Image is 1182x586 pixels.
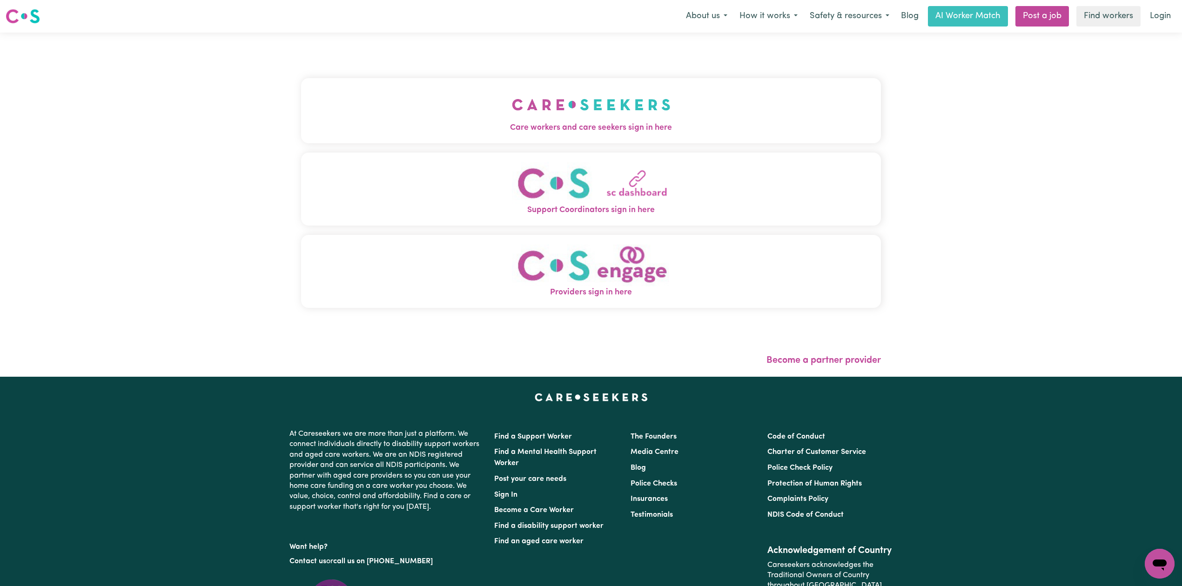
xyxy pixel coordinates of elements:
a: Protection of Human Rights [767,480,862,487]
a: Media Centre [631,448,678,456]
span: Support Coordinators sign in here [301,204,881,216]
a: Complaints Policy [767,495,828,503]
a: Blog [631,464,646,472]
a: Contact us [289,558,326,565]
a: Become a Care Worker [494,506,574,514]
p: Want help? [289,538,483,552]
a: Careseekers logo [6,6,40,27]
img: Careseekers logo [6,8,40,25]
a: NDIS Code of Conduct [767,511,844,519]
a: Find workers [1076,6,1141,27]
button: Providers sign in here [301,235,881,308]
a: Sign In [494,491,517,499]
a: Find a disability support worker [494,522,604,530]
button: Care workers and care seekers sign in here [301,78,881,143]
h2: Acknowledgement of Country [767,545,893,556]
button: Safety & resources [804,7,895,26]
a: Find a Mental Health Support Worker [494,448,597,467]
a: The Founders [631,433,677,440]
a: AI Worker Match [928,6,1008,27]
p: or [289,553,483,570]
button: About us [680,7,733,26]
span: Providers sign in here [301,286,881,299]
a: Police Check Policy [767,464,833,472]
a: Find an aged care worker [494,538,584,545]
a: Blog [895,6,924,27]
a: Insurances [631,495,668,503]
p: At Careseekers we are more than just a platform. We connect individuals directly to disability su... [289,425,483,516]
a: call us on [PHONE_NUMBER] [333,558,433,565]
a: Charter of Customer Service [767,448,866,456]
a: Become a partner provider [766,356,881,365]
a: Post your care needs [494,475,566,483]
a: Login [1144,6,1176,27]
a: Post a job [1015,6,1069,27]
a: Find a Support Worker [494,433,572,440]
button: How it works [733,7,804,26]
a: Testimonials [631,511,673,519]
button: Support Coordinators sign in here [301,153,881,226]
span: Care workers and care seekers sign in here [301,122,881,134]
a: Careseekers home page [535,393,648,401]
a: Police Checks [631,480,677,487]
a: Code of Conduct [767,433,825,440]
iframe: Button to launch messaging window [1145,549,1175,579]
